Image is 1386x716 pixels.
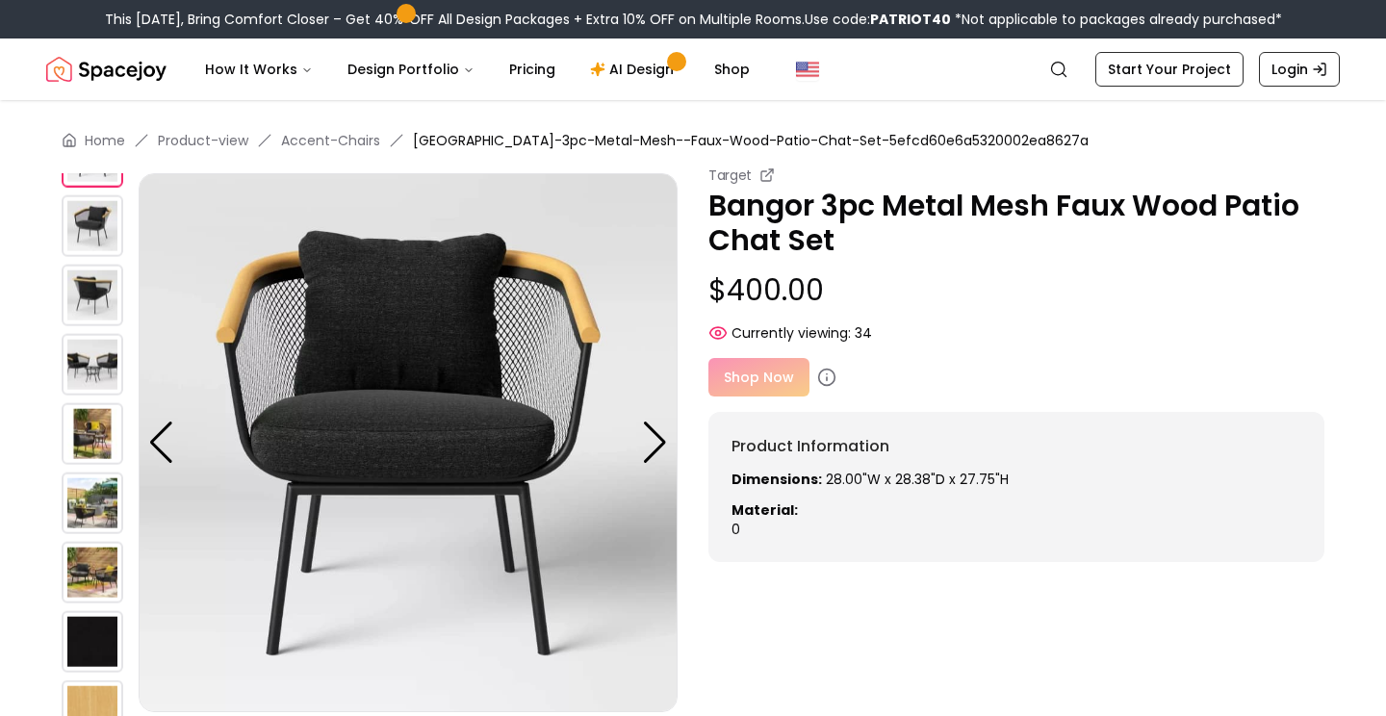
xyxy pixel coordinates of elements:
[731,435,1301,458] h6: Product Information
[805,10,951,29] span: Use code:
[332,50,490,89] button: Design Portfolio
[190,50,765,89] nav: Main
[731,500,798,520] strong: Material:
[731,470,1301,489] p: 28.00"W x 28.38"D x 27.75"H
[85,131,125,150] a: Home
[139,173,678,712] img: https://storage.googleapis.com/spacejoy-main/assets/5efcd60e6a5320002ea8627a/product_1_ab6o5h31186i
[62,265,123,326] img: https://storage.googleapis.com/spacejoy-main/assets/5efcd60e6a5320002ea8627a/product_3_lghb3gge22ib
[281,131,380,150] a: Accent-Chairs
[46,50,167,89] img: Spacejoy Logo
[62,131,1324,150] nav: breadcrumb
[105,10,1282,29] div: This [DATE], Bring Comfort Closer – Get 40% OFF All Design Packages + Extra 10% OFF on Multiple R...
[708,273,1324,308] p: $400.00
[190,50,328,89] button: How It Works
[951,10,1282,29] span: *Not applicable to packages already purchased*
[708,189,1324,258] p: Bangor 3pc Metal Mesh Faux Wood Patio Chat Set
[1259,52,1340,87] a: Login
[575,50,695,89] a: AI Design
[62,334,123,396] img: https://storage.googleapis.com/spacejoy-main/assets/5efcd60e6a5320002ea8627a/product_4_aa3e184ef5ch
[731,323,851,343] span: Currently viewing:
[62,473,123,534] img: https://storage.googleapis.com/spacejoy-main/assets/5efcd60e6a5320002ea8627a/product_6_5joo8k1ihk68
[1095,52,1244,87] a: Start Your Project
[62,611,123,673] img: https://storage.googleapis.com/spacejoy-main/assets/5efcd60e6a5320002ea8627a/product_8_kdm5ok48d6k
[62,403,123,465] img: https://storage.googleapis.com/spacejoy-main/assets/5efcd60e6a5320002ea8627a/product_5_nnp4m83a5159
[46,38,1340,100] nav: Global
[62,126,123,188] img: https://storage.googleapis.com/spacejoy-main/assets/5efcd60e6a5320002ea8627a/product_1_ab6o5h31186i
[855,323,872,343] span: 34
[46,50,167,89] a: Spacejoy
[870,10,951,29] b: PATRIOT40
[731,470,822,489] strong: Dimensions:
[413,131,1089,150] span: [GEOGRAPHIC_DATA]-3pc-Metal-Mesh--Faux-Wood-Patio-Chat-Set-5efcd60e6a5320002ea8627a
[699,50,765,89] a: Shop
[708,166,752,185] small: Target
[731,470,1301,539] div: 0
[62,542,123,603] img: https://storage.googleapis.com/spacejoy-main/assets/5efcd60e6a5320002ea8627a/product_7_4ejdn0bd5b4c
[494,50,571,89] a: Pricing
[62,195,123,257] img: https://storage.googleapis.com/spacejoy-main/assets/5efcd60e6a5320002ea8627a/product_2_okg620lhjg4
[796,58,819,81] img: United States
[158,131,248,150] a: Product-view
